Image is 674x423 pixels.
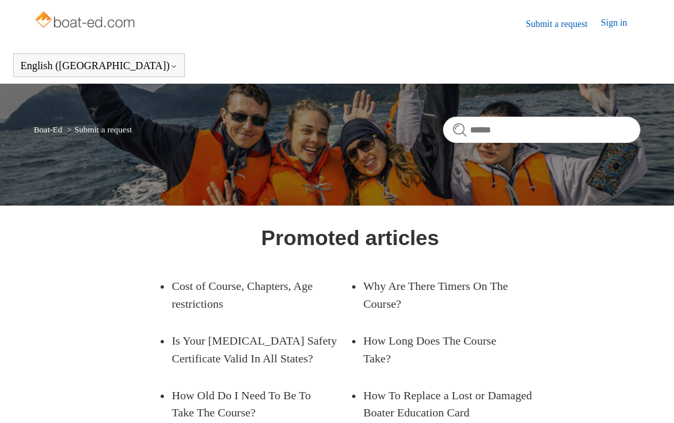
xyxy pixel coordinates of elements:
input: Search [443,117,640,143]
img: Boat-Ed Help Center home page [34,8,138,34]
a: Cost of Course, Chapters, Age restrictions [172,268,330,322]
li: Boat-Ed [34,125,65,134]
a: Why Are There Timers On The Course? [363,268,522,322]
li: Submit a request [65,125,132,134]
h1: Promoted articles [261,222,439,254]
a: Is Your [MEDICAL_DATA] Safety Certificate Valid In All States? [172,322,350,377]
button: English ([GEOGRAPHIC_DATA]) [20,60,178,72]
a: Submit a request [526,17,601,31]
a: Boat-Ed [34,125,62,134]
a: How Long Does The Course Take? [363,322,522,377]
a: Sign in [601,16,640,32]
